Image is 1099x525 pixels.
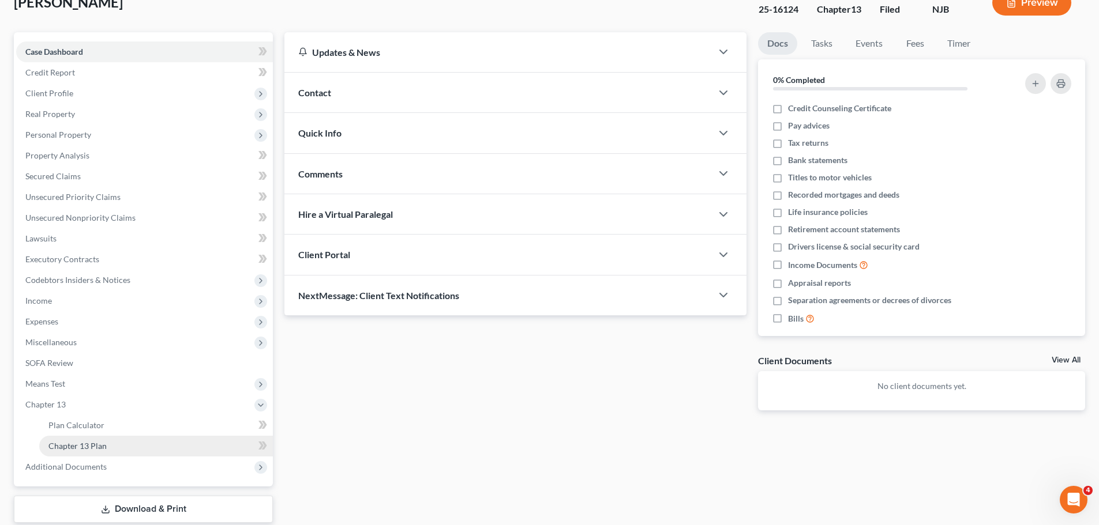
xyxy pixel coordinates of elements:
[298,46,698,58] div: Updates & News
[897,32,933,55] a: Fees
[16,187,273,207] a: Unsecured Priority Claims
[298,127,342,138] span: Quick Info
[788,241,920,252] span: Drivers license & social security card
[788,172,872,183] span: Titles to motor vehicles
[25,130,91,139] span: Personal Property
[25,233,57,243] span: Lawsuits
[16,145,273,166] a: Property Analysis
[298,209,393,220] span: Hire a Virtual Paralegal
[25,316,58,326] span: Expenses
[25,462,107,471] span: Additional Documents
[25,150,89,160] span: Property Analysis
[48,420,104,430] span: Plan Calculator
[788,120,830,131] span: Pay advices
[14,496,273,523] a: Download & Print
[48,441,107,451] span: Chapter 13 Plan
[802,32,842,55] a: Tasks
[25,379,65,388] span: Means Test
[1052,356,1081,364] a: View All
[16,41,273,62] a: Case Dashboard
[16,207,273,228] a: Unsecured Nonpriority Claims
[788,313,804,324] span: Bills
[788,259,857,271] span: Income Documents
[25,47,83,56] span: Case Dashboard
[298,168,343,179] span: Comments
[25,213,136,222] span: Unsecured Nonpriority Claims
[932,3,974,16] div: NJB
[25,171,81,181] span: Secured Claims
[25,192,121,202] span: Unsecured Priority Claims
[1060,486,1087,513] iframe: Intercom live chat
[25,399,66,409] span: Chapter 13
[788,189,899,201] span: Recorded mortgages and deeds
[851,3,861,14] span: 13
[298,249,350,260] span: Client Portal
[16,228,273,249] a: Lawsuits
[16,166,273,187] a: Secured Claims
[938,32,980,55] a: Timer
[25,358,73,368] span: SOFA Review
[16,353,273,373] a: SOFA Review
[25,337,77,347] span: Miscellaneous
[25,67,75,77] span: Credit Report
[758,354,832,367] div: Client Documents
[767,380,1076,392] p: No client documents yet.
[846,32,892,55] a: Events
[16,249,273,270] a: Executory Contracts
[758,32,797,55] a: Docs
[298,87,331,98] span: Contact
[25,254,99,264] span: Executory Contracts
[25,275,130,285] span: Codebtors Insiders & Notices
[25,296,52,305] span: Income
[1083,486,1093,495] span: 4
[788,154,847,166] span: Bank statements
[788,137,828,149] span: Tax returns
[817,3,861,16] div: Chapter
[788,206,868,218] span: Life insurance policies
[788,294,951,306] span: Separation agreements or decrees of divorces
[16,62,273,83] a: Credit Report
[298,290,459,301] span: NextMessage: Client Text Notifications
[773,75,825,85] strong: 0% Completed
[788,224,900,235] span: Retirement account statements
[759,3,798,16] div: 25-16124
[25,109,75,119] span: Real Property
[788,277,851,289] span: Appraisal reports
[788,103,891,114] span: Credit Counseling Certificate
[25,88,73,98] span: Client Profile
[39,436,273,456] a: Chapter 13 Plan
[39,415,273,436] a: Plan Calculator
[880,3,914,16] div: Filed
